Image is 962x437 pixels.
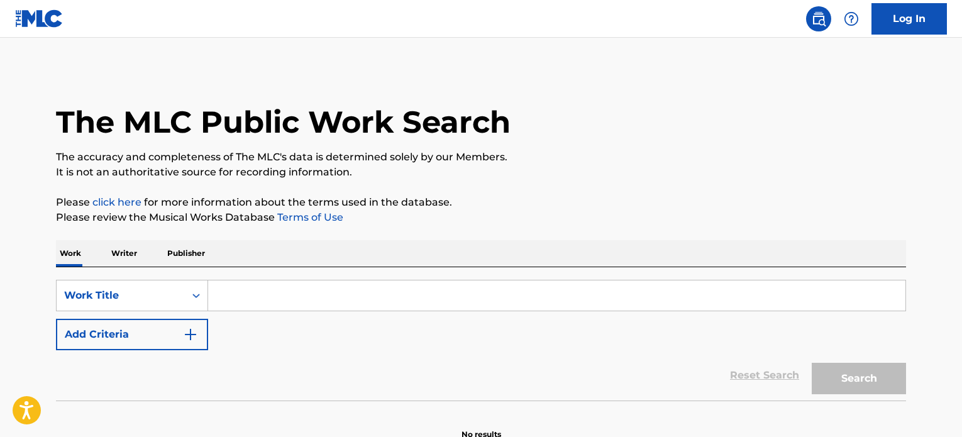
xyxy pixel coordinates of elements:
[92,196,141,208] a: click here
[183,327,198,342] img: 9d2ae6d4665cec9f34b9.svg
[15,9,64,28] img: MLC Logo
[806,6,831,31] a: Public Search
[844,11,859,26] img: help
[56,210,906,225] p: Please review the Musical Works Database
[56,165,906,180] p: It is not an authoritative source for recording information.
[108,240,141,267] p: Writer
[839,6,864,31] div: Help
[163,240,209,267] p: Publisher
[64,288,177,303] div: Work Title
[899,377,962,437] iframe: Chat Widget
[56,280,906,401] form: Search Form
[56,103,511,141] h1: The MLC Public Work Search
[56,240,85,267] p: Work
[56,319,208,350] button: Add Criteria
[275,211,343,223] a: Terms of Use
[811,11,826,26] img: search
[871,3,947,35] a: Log In
[56,150,906,165] p: The accuracy and completeness of The MLC's data is determined solely by our Members.
[56,195,906,210] p: Please for more information about the terms used in the database.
